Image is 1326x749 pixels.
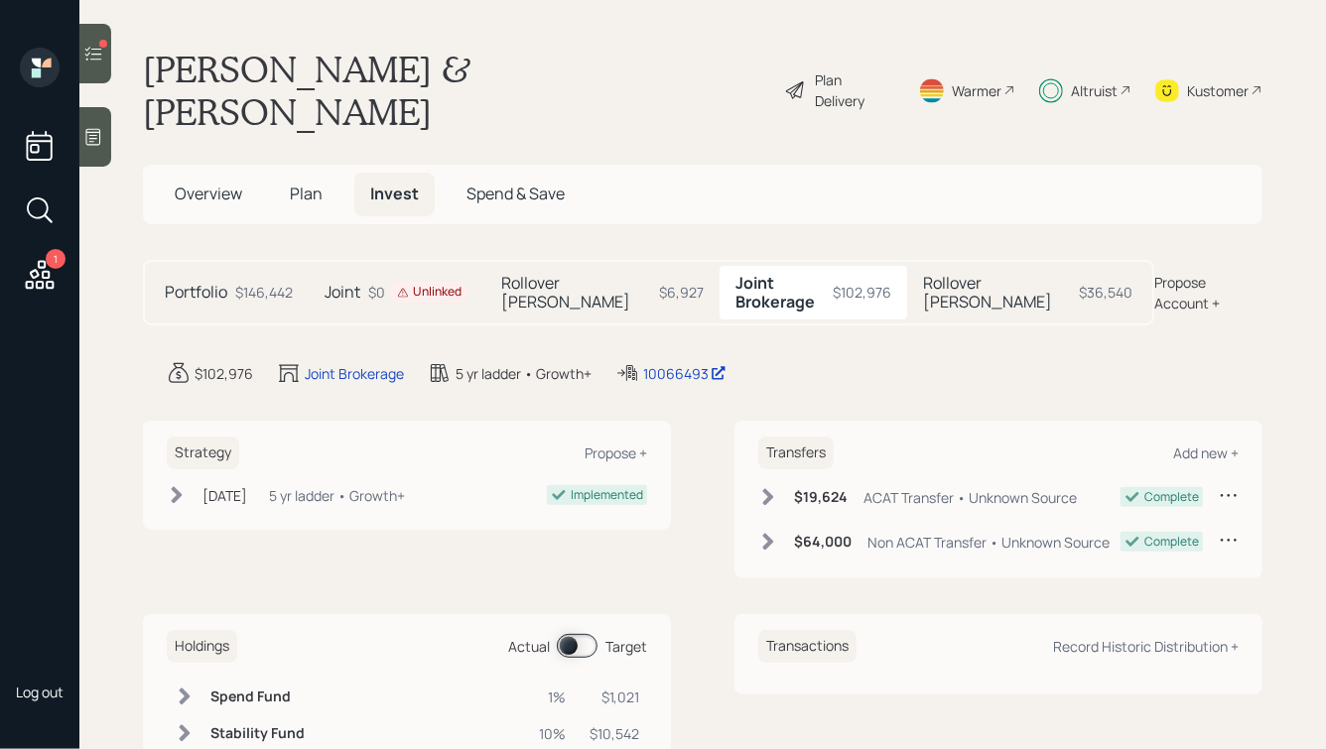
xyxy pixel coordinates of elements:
h1: [PERSON_NAME] & [PERSON_NAME] [143,48,768,133]
div: Unlinked [397,284,462,301]
span: Spend & Save [466,183,565,204]
div: 10066493 [643,363,727,384]
div: Actual [508,636,550,657]
h5: Rollover [PERSON_NAME] [923,274,1071,312]
div: Propose + [585,443,647,462]
div: Plan Delivery [816,69,894,111]
div: 5 yr ladder • Growth+ [456,363,592,384]
h6: Transfers [758,437,834,469]
h5: Portfolio [165,283,227,302]
h6: $19,624 [794,489,848,506]
div: Kustomer [1187,80,1249,101]
div: Non ACAT Transfer • Unknown Source [867,532,1110,553]
div: $146,442 [235,282,293,303]
div: Propose Account + [1154,272,1262,313]
div: $0 [368,282,469,303]
div: $102,976 [833,282,891,303]
h5: Rollover [PERSON_NAME] [501,274,651,312]
div: $36,540 [1079,282,1132,303]
div: Target [605,636,647,657]
h6: Transactions [758,630,857,663]
span: Overview [175,183,242,204]
div: Complete [1144,533,1199,551]
div: 10% [536,723,566,744]
div: [DATE] [202,485,247,506]
div: 1% [536,687,566,707]
div: Add new + [1173,443,1239,462]
div: Log out [16,683,64,701]
h6: Stability Fund [210,725,305,742]
div: 5 yr ladder • Growth+ [269,485,405,506]
span: Invest [370,183,419,204]
h5: Joint [325,283,360,302]
div: $10,542 [590,723,639,744]
h6: Spend Fund [210,688,305,705]
div: Complete [1144,488,1199,506]
div: ACAT Transfer • Unknown Source [863,487,1077,508]
img: hunter_neumayer.jpg [20,619,60,659]
h6: $64,000 [794,534,852,551]
div: $6,927 [659,282,704,303]
h6: Strategy [167,437,239,469]
div: Record Historic Distribution + [1053,637,1239,656]
div: Altruist [1071,80,1118,101]
div: Joint Brokerage [305,363,404,384]
div: $102,976 [195,363,253,384]
div: 1 [46,249,66,269]
h6: Holdings [167,630,237,663]
h5: Joint Brokerage [735,274,825,312]
div: $1,021 [590,687,639,707]
span: Plan [290,183,323,204]
div: Warmer [952,80,1001,101]
div: Implemented [571,486,643,504]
